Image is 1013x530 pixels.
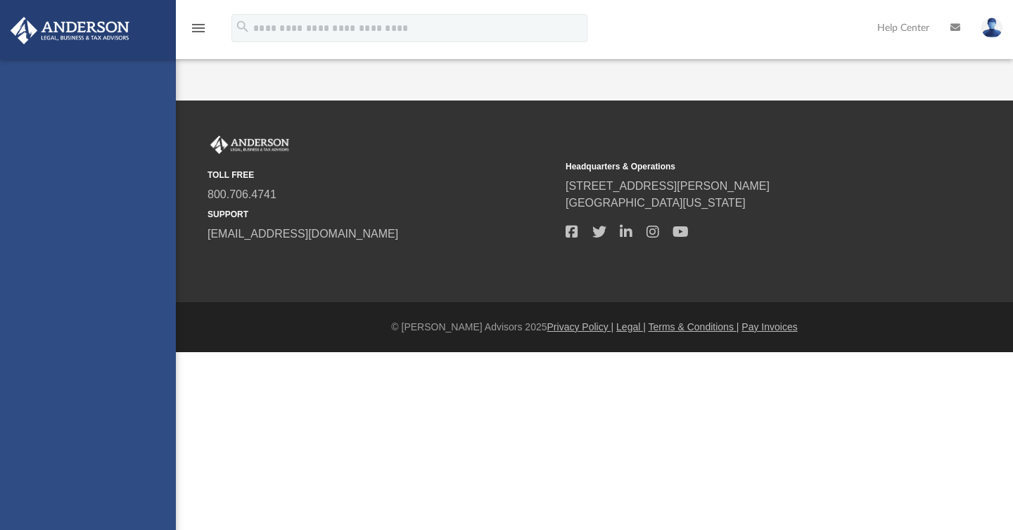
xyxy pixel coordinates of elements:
a: Terms & Conditions | [649,321,739,332]
small: Headquarters & Operations [566,160,914,173]
a: Pay Invoices [741,321,797,332]
a: [EMAIL_ADDRESS][DOMAIN_NAME] [208,228,398,240]
img: Anderson Advisors Platinum Portal [208,136,292,154]
a: Legal | [616,321,646,332]
div: © [PERSON_NAME] Advisors 2025 [176,320,1013,335]
small: SUPPORT [208,208,556,221]
i: search [235,19,250,34]
a: 800.706.4741 [208,188,276,200]
img: Anderson Advisors Platinum Portal [6,17,134,44]
a: Privacy Policy | [547,321,614,332]
i: menu [190,20,207,37]
a: [GEOGRAPHIC_DATA][US_STATE] [566,197,746,209]
img: User Pic [981,18,1002,38]
a: menu [190,27,207,37]
a: [STREET_ADDRESS][PERSON_NAME] [566,180,770,192]
small: TOLL FREE [208,169,556,181]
